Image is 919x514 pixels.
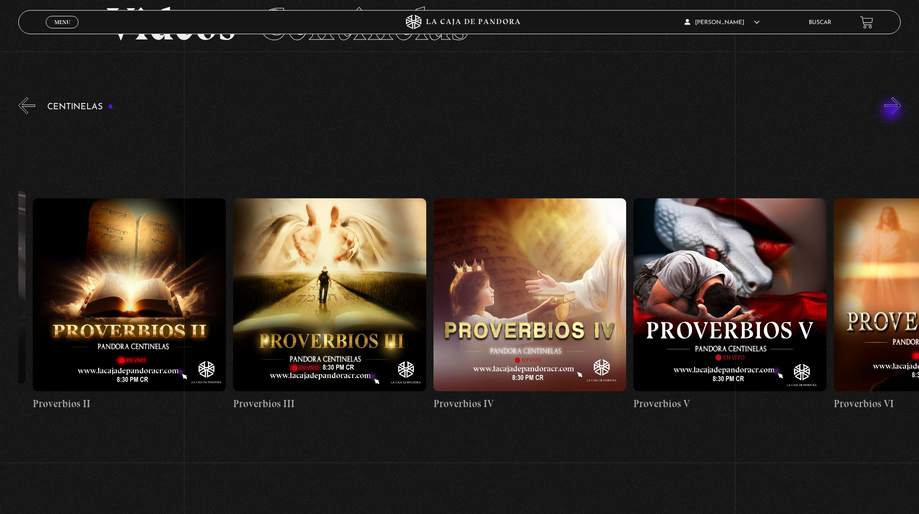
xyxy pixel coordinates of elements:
h4: Proverbios III [233,396,426,411]
a: Proverbios II [33,121,226,488]
h4: Proverbios II [33,396,226,411]
h4: Proverbios V [633,396,827,411]
h3: Centinelas [47,103,113,112]
a: View your shopping cart [860,16,873,29]
h4: Proverbios IV [433,396,627,411]
span: Cerrar [51,27,74,34]
span: [PERSON_NAME] [684,20,760,26]
h2: Videos [106,1,812,47]
a: Buscar [809,20,831,26]
span: Menu [54,19,70,25]
a: Proverbios IV [433,121,627,488]
button: Previous [18,97,35,114]
button: Next [884,97,901,114]
a: Proverbios III [233,121,426,488]
a: Proverbios V [633,121,827,488]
